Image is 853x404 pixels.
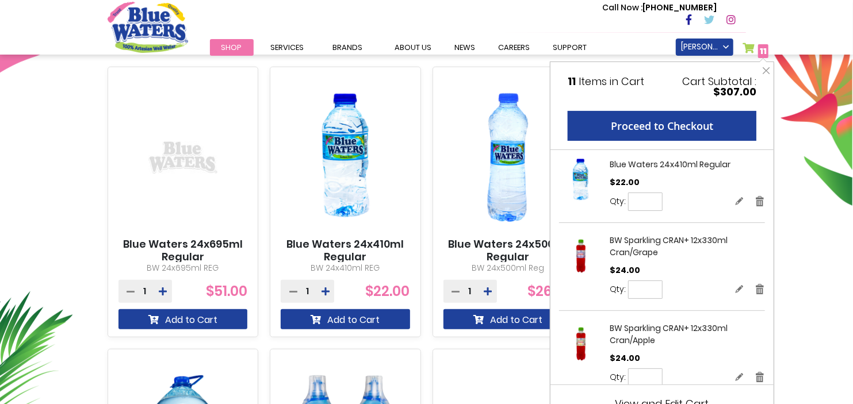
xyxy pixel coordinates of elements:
button: Add to Cart [443,309,573,329]
p: [PHONE_NUMBER] [603,2,717,14]
img: Blue Waters 24x410ml Regular [281,77,410,238]
span: Items in Cart [579,74,644,89]
span: 11 [760,45,767,57]
label: Qty [610,371,626,383]
span: $24.00 [610,264,640,276]
button: Proceed to Checkout [568,111,756,141]
a: Blue Waters 24x410ml Regular [610,159,730,170]
a: BW Sparkling CRAN+ 12x330ml Cran/Grape [610,234,728,258]
img: BW Sparkling CRAN+ 12x330ml Cran/Grape [559,234,602,278]
span: Cart Subtotal [682,74,752,89]
span: 11 [568,74,576,89]
span: $51.00 [206,282,247,301]
p: BW 24x695ml REG [118,262,248,274]
a: store logo [108,2,188,52]
label: Qty [610,195,626,207]
span: Shop [221,42,242,53]
span: $24.00 [610,352,640,364]
a: careers [487,39,542,56]
span: Call Now : [603,2,643,13]
a: BW Sparkling CRAN+ 12x330ml Cran/Apple [610,322,728,346]
a: support [542,39,599,56]
span: $26.00 [527,282,572,301]
a: BW Sparkling CRAN+ 12x330ml Cran/Grape [559,234,602,281]
a: News [443,39,487,56]
a: [PERSON_NAME] [676,39,733,56]
a: Blue Waters 24x410ml Regular [559,159,602,205]
img: Blue Waters 24x695ml Regular [125,100,240,215]
a: BW Sparkling CRAN+ 12x330ml Cran/Apple [559,322,602,369]
a: about us [384,39,443,56]
button: Add to Cart [281,309,410,329]
span: Services [271,42,304,53]
img: Blue Waters 24x500ml Regular [443,77,573,238]
a: Blue Waters 24x695ml Regular [118,238,248,263]
a: 11 [743,43,769,59]
span: $22.00 [610,176,640,188]
a: Blue Waters 24x500ml Regular [443,238,573,263]
span: $307.00 [713,84,756,99]
p: BW 24x500ml Reg [443,262,573,274]
p: BW 24x410ml REG [281,262,410,274]
img: Blue Waters 24x410ml Regular [559,159,602,202]
img: BW Sparkling CRAN+ 12x330ml Cran/Apple [559,322,602,365]
label: Qty [610,283,626,295]
span: $22.00 [366,282,410,301]
button: Add to Cart [118,309,248,329]
span: Brands [333,42,363,53]
a: Blue Waters 24x410ml Regular [281,238,410,263]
